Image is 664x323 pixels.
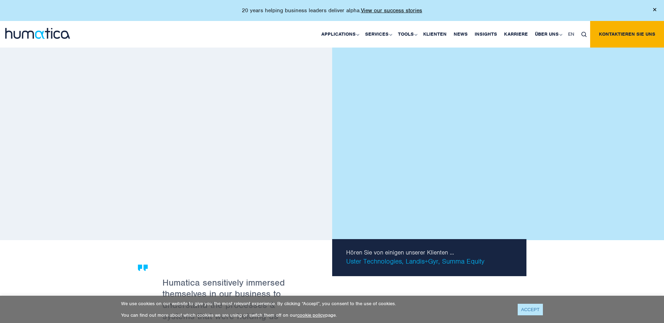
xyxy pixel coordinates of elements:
a: Services [362,21,394,48]
p: We use cookies on our website to give you the most relevant experience. By clicking “Accept”, you... [121,301,509,307]
p: Uster Technologies, Landis+Gyr, Summa Equity [346,250,516,266]
span: EN [568,31,574,37]
a: cookie policy [297,312,325,318]
a: Insights [471,21,501,48]
a: News [450,21,471,48]
a: EN [565,21,578,48]
a: Klienten [420,21,450,48]
a: Karriere [501,21,531,48]
img: search_icon [581,32,587,37]
a: Tools [394,21,420,48]
a: Applications [318,21,362,48]
img: logo [5,28,70,39]
p: 20 years helping business leaders deliver alpha. [242,7,422,14]
span: Hören Sie von einigen unserer Klienten ... [346,250,516,255]
p: You can find out more about which cookies we are using or switch them off on our page. [121,312,509,318]
a: Über uns [531,21,565,48]
a: View our success stories [361,7,422,14]
a: ACCEPT [518,304,543,315]
a: Kontaktieren Sie uns [590,21,664,48]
